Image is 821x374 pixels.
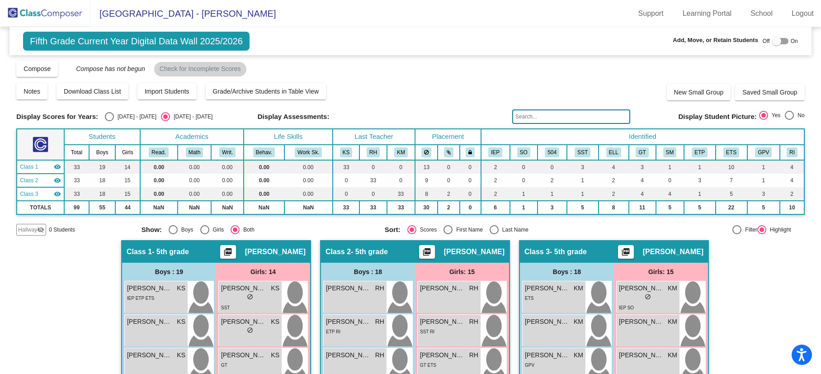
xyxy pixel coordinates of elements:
span: Class 2 [20,176,38,185]
td: 33 [64,160,90,174]
td: 0 [460,201,481,214]
td: 18 [89,174,115,187]
td: 99 [64,201,90,214]
button: Work Sk. [295,147,322,157]
td: 4 [629,187,656,201]
td: 1 [567,187,599,201]
button: RH [367,147,380,157]
span: Off [763,37,770,45]
td: TOTALS [17,201,64,214]
span: [PERSON_NAME] [525,317,570,327]
td: NaN [140,201,178,214]
button: GT [636,147,648,157]
td: 3 [538,201,567,214]
span: ETP RI [326,329,340,334]
td: 2 [438,201,460,214]
span: SST [221,305,230,310]
span: [PERSON_NAME] [326,317,371,327]
span: [PERSON_NAME] [127,350,172,360]
td: Robert Hajek - 5th grade [17,174,64,187]
th: English Language Learner [599,145,629,160]
td: 0.00 [140,174,178,187]
span: [PERSON_NAME] [221,317,266,327]
div: Girls: 15 [415,263,509,281]
td: 3 [629,160,656,174]
button: ETS [723,147,739,157]
span: KM [668,350,677,360]
span: Display Scores for Years: [16,113,98,121]
span: Class 3 [20,190,38,198]
td: 0 [387,160,415,174]
td: 5 [684,201,716,214]
td: 0 [510,160,538,174]
td: NaN [211,201,244,214]
button: IEP [488,147,502,157]
td: Kathryn Selsor - 5th grade [17,160,64,174]
th: Keep with teacher [460,145,481,160]
td: 0 [538,160,567,174]
div: Last Name [499,226,528,234]
span: KM [574,350,583,360]
td: 2 [780,187,804,201]
td: 4 [656,187,684,201]
th: Good Parent Volunteer [747,145,780,160]
td: 0.00 [140,187,178,201]
th: Robert Hajek [359,145,387,160]
td: 5 [656,201,684,214]
td: 0 [460,187,481,201]
td: 0.00 [244,187,284,201]
span: On [791,37,798,45]
span: [PERSON_NAME] [326,350,371,360]
th: Boys [89,145,115,160]
td: Katie McClure - 5th grade [17,187,64,201]
button: KM [394,147,408,157]
span: RH [469,350,478,360]
td: 1 [747,160,780,174]
span: KS [177,284,185,293]
button: ETP [692,147,708,157]
span: Display Assessments: [258,113,330,121]
span: Notes [24,88,40,95]
div: [DATE] - [DATE] [170,113,212,121]
span: Compose has not begun [67,65,145,72]
td: 9 [415,174,438,187]
th: Students [64,129,140,145]
span: [PERSON_NAME] [619,317,664,327]
span: [PERSON_NAME] [420,317,465,327]
td: 10 [780,201,804,214]
span: GPV [525,363,534,368]
span: KS [177,317,185,327]
td: NaN [244,201,284,214]
td: 2 [481,174,510,187]
div: Boys [178,226,193,234]
th: Staff Member [656,145,684,160]
td: 3 [684,174,716,187]
td: 0 [359,160,387,174]
button: Read. [149,147,169,157]
th: Extra Time (Student) [716,145,747,160]
a: Learning Portal [675,6,739,21]
span: - 5th grade [550,247,587,256]
span: do_not_disturb_alt [247,327,253,333]
span: KM [668,317,677,327]
th: 504 Plan [538,145,567,160]
td: 0.00 [244,160,284,174]
td: 1 [510,187,538,201]
span: [PERSON_NAME] [444,247,505,256]
td: 7 [716,174,747,187]
td: 5 [567,201,599,214]
td: 11 [629,201,656,214]
button: Print Students Details [618,245,634,259]
button: GPV [755,147,772,157]
td: 15 [115,174,140,187]
td: 0.00 [178,187,212,201]
span: Saved Small Group [742,89,797,96]
span: [PERSON_NAME] [619,284,664,293]
button: New Small Group [667,84,731,100]
td: 33 [359,174,387,187]
span: [GEOGRAPHIC_DATA] - [PERSON_NAME] [90,6,276,21]
span: Class 3 [524,247,550,256]
button: Math [186,147,203,157]
td: 55 [89,201,115,214]
td: 0 [656,174,684,187]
